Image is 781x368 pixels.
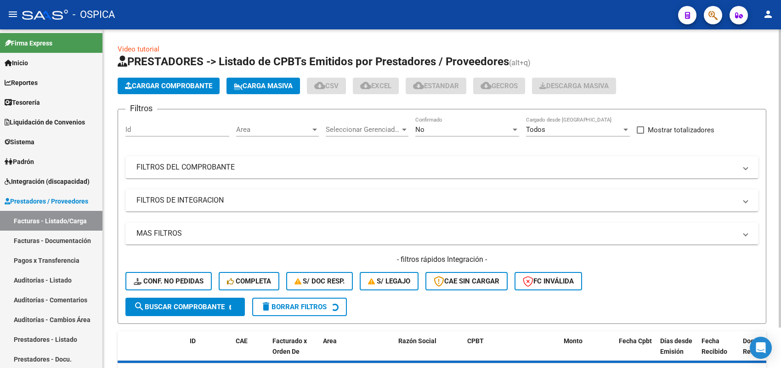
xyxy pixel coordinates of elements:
a: Video tutorial [118,45,159,53]
span: Integración (discapacidad) [5,176,90,187]
span: Seleccionar Gerenciador [326,125,400,134]
span: Estandar [413,82,459,90]
span: Todos [526,125,545,134]
span: S/ Doc Resp. [294,277,345,285]
span: Cargar Comprobante [125,82,212,90]
span: Sistema [5,137,34,147]
span: Gecros [481,82,518,90]
mat-icon: cloud_download [481,80,492,91]
button: Estandar [406,78,466,94]
mat-expansion-panel-header: MAS FILTROS [125,222,758,244]
button: Borrar Filtros [252,298,347,316]
span: Firma Express [5,38,52,48]
span: Monto [564,337,583,345]
mat-icon: delete [260,301,272,312]
span: - OSPICA [73,5,115,25]
mat-panel-title: MAS FILTROS [136,228,736,238]
span: Buscar Comprobante [134,303,225,311]
span: Area [323,337,337,345]
span: Inicio [5,58,28,68]
span: Fecha Recibido [702,337,727,355]
mat-icon: cloud_download [314,80,325,91]
div: Open Intercom Messenger [750,337,772,359]
span: Padrón [5,157,34,167]
span: Prestadores / Proveedores [5,196,88,206]
span: FC Inválida [523,277,574,285]
span: EXCEL [360,82,391,90]
span: Conf. no pedidas [134,277,204,285]
span: Carga Masiva [234,82,293,90]
span: Fecha Cpbt [619,337,652,345]
h4: - filtros rápidos Integración - [125,255,758,265]
span: CSV [314,82,339,90]
button: EXCEL [353,78,399,94]
button: Cargar Comprobante [118,78,220,94]
button: CSV [307,78,346,94]
button: CAE SIN CARGAR [425,272,508,290]
span: Area [236,125,311,134]
mat-icon: menu [7,9,18,20]
span: CAE [236,337,248,345]
span: Liquidación de Convenios [5,117,85,127]
app-download-masive: Descarga masiva de comprobantes (adjuntos) [532,78,616,94]
mat-panel-title: FILTROS DE INTEGRACION [136,195,736,205]
button: S/ legajo [360,272,419,290]
span: Completa [227,277,271,285]
button: Carga Masiva [226,78,300,94]
span: Descarga Masiva [539,82,609,90]
span: Borrar Filtros [260,303,327,311]
mat-expansion-panel-header: FILTROS DE INTEGRACION [125,189,758,211]
mat-icon: cloud_download [413,80,424,91]
h3: Filtros [125,102,157,115]
button: FC Inválida [515,272,582,290]
span: PRESTADORES -> Listado de CPBTs Emitidos por Prestadores / Proveedores [118,55,509,68]
mat-icon: cloud_download [360,80,371,91]
span: Facturado x Orden De [272,337,307,355]
span: S/ legajo [368,277,410,285]
button: Conf. no pedidas [125,272,212,290]
mat-icon: search [134,301,145,312]
span: Razón Social [398,337,436,345]
span: CAE SIN CARGAR [434,277,499,285]
span: CPBT [467,337,484,345]
button: Gecros [473,78,525,94]
span: ID [190,337,196,345]
span: Días desde Emisión [660,337,692,355]
span: Tesorería [5,97,40,108]
span: Reportes [5,78,38,88]
button: Completa [219,272,279,290]
mat-panel-title: FILTROS DEL COMPROBANTE [136,162,736,172]
span: No [415,125,424,134]
mat-expansion-panel-header: FILTROS DEL COMPROBANTE [125,156,758,178]
span: (alt+q) [509,58,531,67]
span: Mostrar totalizadores [648,125,714,136]
button: Buscar Comprobante [125,298,245,316]
button: S/ Doc Resp. [286,272,353,290]
mat-icon: person [763,9,774,20]
button: Descarga Masiva [532,78,616,94]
